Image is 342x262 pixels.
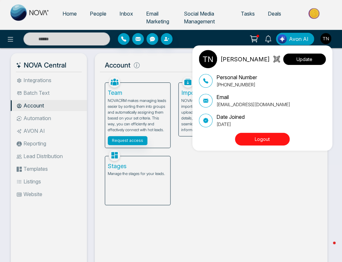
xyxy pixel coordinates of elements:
[235,133,290,145] button: Logout
[216,73,257,81] p: Personal Number
[216,81,257,88] p: [PHONE_NUMBER]
[216,121,245,128] p: [DATE]
[216,101,290,108] p: [EMAIL_ADDRESS][DOMAIN_NAME]
[320,240,335,256] iframe: Intercom live chat
[216,93,290,101] p: Email
[283,54,326,65] button: Update
[220,55,270,64] p: [PERSON_NAME]
[216,113,245,121] p: Date Joined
